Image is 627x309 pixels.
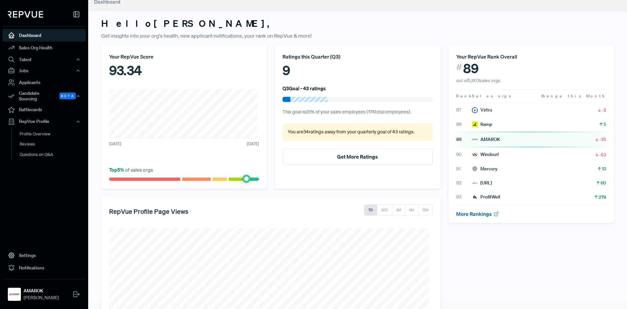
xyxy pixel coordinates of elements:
[472,121,478,127] img: Ramp
[282,109,432,116] p: This goal is 25 % of your sales employees ( 174 total employees).
[599,194,606,200] span: 278
[101,32,614,40] p: Get insights into your org's health, new applicant notifications, your rank on RepVue & more!
[59,93,76,99] span: Beta
[282,149,432,164] button: Get More Ratings
[472,166,478,172] img: Mercury
[541,93,606,99] span: Change this Month
[472,180,478,186] img: Prolifiq.ai
[11,139,94,149] a: Reviews
[109,53,259,60] div: Your RepVue Score
[109,141,121,147] span: [DATE]
[3,29,86,42] a: Dashboard
[282,60,432,80] div: 9
[364,204,377,215] button: 7D
[602,107,606,113] span: -2
[456,53,517,60] span: Your RepVue Rank Overall
[472,107,492,113] div: Virtru
[377,204,392,215] button: 30D
[602,165,606,172] span: 13
[456,60,462,74] span: #
[3,89,86,104] button: Candidate Sourcing Beta
[109,207,188,215] h5: RepVue Profile Page Views
[418,204,433,215] button: 12M
[601,180,606,186] span: 60
[456,107,472,113] span: 87
[472,194,478,200] img: ProfitWell
[24,287,59,294] strong: AMAROK
[472,136,500,143] div: AMAROK
[8,11,43,18] img: RepVue
[24,294,59,301] span: [PERSON_NAME]
[599,136,606,143] span: -35
[456,194,472,200] span: 93
[3,262,86,274] a: Notifications
[3,249,86,262] a: Settings
[599,151,606,158] span: -63
[247,141,259,147] span: [DATE]
[456,77,500,83] span: out of 5,903 sales orgs
[472,107,478,113] img: Virtru
[603,121,606,128] span: 5
[11,149,94,160] a: Questions on Q&A
[109,166,153,173] span: of sales orgs
[456,151,472,158] span: 90
[472,93,512,99] span: Sales orgs
[3,42,86,54] a: Sales Org Health
[3,116,86,127] button: RepVue Profile
[456,136,472,143] span: 89
[456,93,472,99] span: Rank
[3,89,86,104] div: Candidate Sourcing
[472,152,478,158] img: Windsurf
[11,129,94,139] a: Profile Overview
[3,104,86,116] a: Battlecards
[3,279,86,304] a: AMAROKAMAROK[PERSON_NAME]
[472,136,478,142] img: AMAROK
[3,54,86,65] button: Talent
[472,151,499,158] div: Windsurf
[101,18,614,29] h3: Hello [PERSON_NAME] ,
[282,85,326,91] h6: Q3 Goal - 43 ratings
[3,65,86,76] button: Jobs
[472,165,497,172] div: Mercury
[456,165,472,172] span: 91
[472,121,492,128] div: Ramp
[472,194,500,200] div: ProfitWell
[456,121,472,128] span: 88
[463,60,479,76] span: 89
[109,166,125,173] span: Top 5 %
[472,180,492,186] div: [URL]
[456,180,472,186] span: 92
[9,289,20,300] img: AMAROK
[109,60,259,80] div: 93.34
[288,129,427,136] p: You are 34 ratings away from your quarterly goal of 43 ratings .
[392,204,405,215] button: 3M
[282,53,432,60] div: Ratings this Quarter ( Q3 )
[3,76,86,89] a: Applicants
[456,211,499,217] a: More Rankings
[405,204,418,215] button: 6M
